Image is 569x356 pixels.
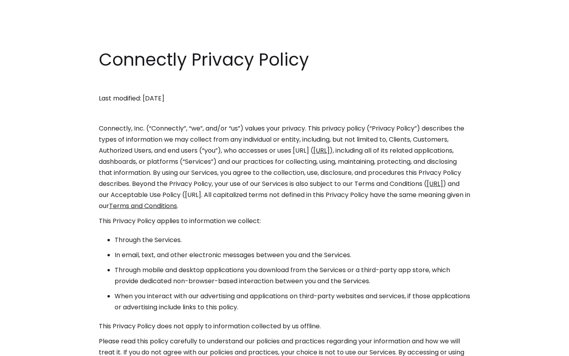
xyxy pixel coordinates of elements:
[8,341,47,353] aside: Language selected: English
[109,201,177,210] a: Terms and Conditions
[99,216,470,227] p: This Privacy Policy applies to information we collect:
[115,265,470,287] li: Through mobile and desktop applications you download from the Services or a third-party app store...
[99,78,470,89] p: ‍
[99,108,470,119] p: ‍
[115,250,470,261] li: In email, text, and other electronic messages between you and the Services.
[99,123,470,212] p: Connectly, Inc. (“Connectly”, “we”, and/or “us”) values your privacy. This privacy policy (“Priva...
[115,235,470,246] li: Through the Services.
[16,342,47,353] ul: Language list
[99,321,470,332] p: This Privacy Policy does not apply to information collected by us offline.
[313,146,330,155] a: [URL]
[99,93,470,104] p: Last modified: [DATE]
[427,179,443,188] a: [URL]
[99,47,470,72] h1: Connectly Privacy Policy
[115,291,470,313] li: When you interact with our advertising and applications on third-party websites and services, if ...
